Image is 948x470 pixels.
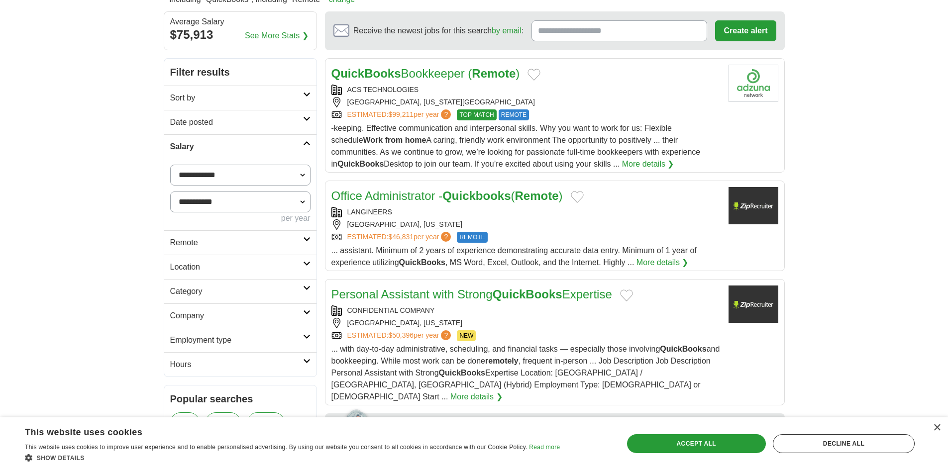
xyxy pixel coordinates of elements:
span: NEW [457,330,476,341]
h2: Location [170,261,303,273]
button: Add to favorite jobs [527,69,540,81]
a: Employment type [164,328,316,352]
div: Close [933,424,941,432]
span: -keeping. Effective communication and interpersonal skills. Why you want to work for us: Flexible... [331,124,701,168]
a: Personal Assistant with StrongQuickBooksExpertise [331,287,612,301]
h2: Hours [170,359,303,371]
span: ? [441,109,451,119]
a: ESTIMATED:$50,396per year? [347,330,453,341]
span: ? [441,330,451,340]
button: Create alert [715,20,776,41]
a: More details ❯ [450,391,503,403]
a: Company [164,303,316,328]
div: CONFIDENTIAL COMPANY [331,305,721,316]
h2: Date posted [170,116,303,128]
img: Company logo [729,187,778,224]
a: Date posted [164,110,316,134]
strong: QuickBooks [493,287,562,301]
a: hvac [170,412,200,433]
a: Location [164,255,316,279]
strong: Quickbooks [442,189,511,202]
span: $99,211 [388,110,414,118]
strong: QuickBooks [399,258,445,267]
span: This website uses cookies to improve user experience and to enable personalised advertising. By u... [25,444,527,451]
a: More details ❯ [622,158,674,170]
div: LANGINEERS [331,207,721,217]
a: Sort by [164,86,316,110]
span: ... with day-to-day administrative, scheduling, and financial tasks — especially those involving ... [331,345,720,401]
h2: Remote [170,237,303,249]
span: REMOTE [499,109,529,120]
h2: Salary [170,141,303,153]
strong: QuickBooks [660,345,706,353]
a: Salary [164,134,316,159]
h2: Popular searches [170,391,311,406]
h2: Sort by [170,92,303,104]
div: ACS TECHNOLOGIES [331,85,721,95]
div: Decline all [773,434,915,453]
strong: QuickBooks [439,369,485,377]
span: $46,831 [388,233,414,241]
div: per year [170,212,311,224]
img: apply-iq-scientist.png [329,408,377,448]
h2: Company [170,310,303,322]
h2: Category [170,285,303,297]
span: REMOTE [457,232,487,243]
a: ESTIMATED:$99,211per year? [347,109,453,120]
a: Hours [164,352,316,376]
div: [GEOGRAPHIC_DATA], [US_STATE] [331,318,721,328]
span: ... assistant. Minimum of 2 years of experience demonstrating accurate data entry. Minimum of 1 y... [331,246,697,267]
a: More details ❯ [636,257,689,269]
img: Company logo [729,285,778,323]
strong: QuickBooks [331,67,401,80]
span: Show details [37,455,85,462]
div: [GEOGRAPHIC_DATA], [US_STATE] [331,219,721,230]
div: This website uses cookies [25,423,535,438]
h2: Filter results [164,59,316,86]
div: Show details [25,453,560,463]
a: Remote [164,230,316,255]
strong: remotely [485,357,519,365]
a: server [206,412,240,433]
strong: from [385,136,403,144]
a: Read more, opens a new window [529,444,560,451]
a: analyst [247,412,285,433]
a: by email [492,26,522,35]
h2: Employment type [170,334,303,346]
img: Company logo [729,65,778,102]
button: Add to favorite jobs [620,289,633,301]
a: Office Administrator -Quickbooks(Remote) [331,189,563,202]
span: $50,396 [388,331,414,339]
strong: Remote [515,189,559,202]
div: [GEOGRAPHIC_DATA], [US_STATE][GEOGRAPHIC_DATA] [331,97,721,107]
a: ESTIMATED:$46,831per year? [347,232,453,243]
div: Accept all [627,434,766,453]
span: Receive the newest jobs for this search : [353,25,524,37]
div: $75,913 [170,26,311,44]
a: See More Stats ❯ [245,30,309,42]
strong: Work [363,136,383,144]
span: ? [441,232,451,242]
button: Add to favorite jobs [571,191,584,203]
span: TOP MATCH [457,109,496,120]
strong: QuickBooks [337,160,384,168]
div: Average Salary [170,18,311,26]
a: QuickBooksBookkeeper (Remote) [331,67,520,80]
strong: home [405,136,426,144]
a: Category [164,279,316,303]
strong: Remote [472,67,516,80]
